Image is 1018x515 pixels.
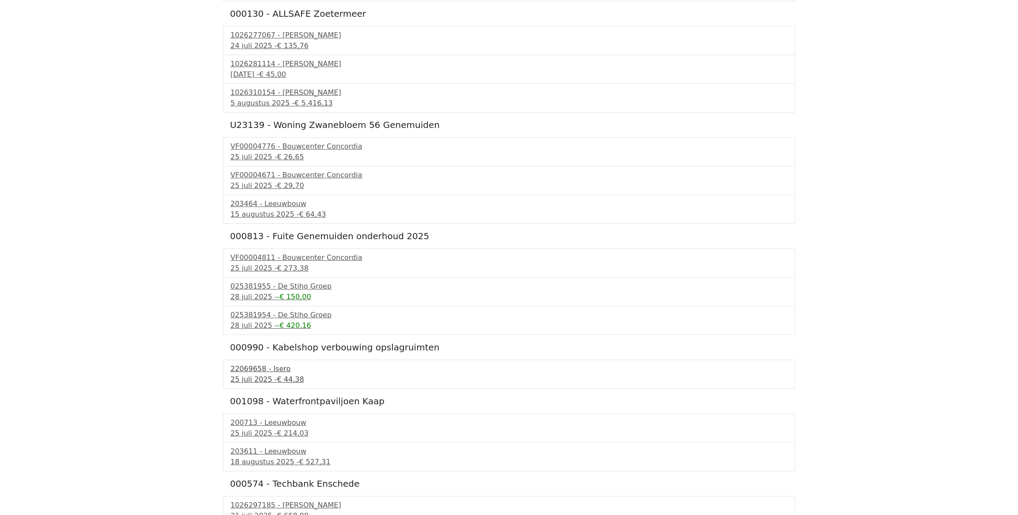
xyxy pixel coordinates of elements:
[230,152,788,162] div: 25 juli 2025 -
[230,209,788,220] div: 15 augustus 2025 -
[277,375,304,383] span: € 44,38
[230,170,788,191] a: VF00004671 - Bouwcenter Concordia25 juli 2025 -€ 29,70
[230,457,788,467] div: 18 augustus 2025 -
[259,70,286,79] span: € 45,00
[230,87,788,98] div: 1026310154 - [PERSON_NAME]
[230,478,788,489] h5: 000574 - Techbank Enschede
[230,310,788,331] a: 025381954 - De Stiho Groep28 juli 2025 --€ 420,16
[230,396,788,406] h5: 001098 - Waterfrontpaviljoen Kaap
[230,141,788,152] div: VF00004776 - Bouwcenter Concordia
[230,231,788,241] h5: 000813 - Fuite Genemuiden onderhoud 2025
[230,417,788,439] a: 200713 - Leeuwbouw25 juli 2025 -€ 214,03
[230,8,788,19] h5: 000130 - ALLSAFE Zoetermeer
[230,500,788,511] div: 1026297185 - [PERSON_NAME]
[230,170,788,180] div: VF00004671 - Bouwcenter Concordia
[230,374,788,385] div: 25 juli 2025 -
[230,281,788,302] a: 025381955 - De Stiho Groep28 juli 2025 --€ 150,00
[230,342,788,353] h5: 000990 - Kabelshop verbouwing opslagruimten
[230,417,788,428] div: 200713 - Leeuwbouw
[277,429,309,437] span: € 214,03
[230,320,788,331] div: 28 juli 2025 -
[299,210,326,218] span: € 64,43
[230,310,788,320] div: 025381954 - De Stiho Groep
[299,458,330,466] span: € 527,31
[277,264,309,272] span: € 273,38
[230,69,788,80] div: [DATE] -
[277,293,311,301] span: -€ 150,00
[230,199,788,220] a: 203464 - Leeuwbouw15 augustus 2025 -€ 64,43
[230,120,788,130] h5: U23139 - Woning Zwanebloem 56 Genemuiden
[230,446,788,467] a: 203611 - Leeuwbouw18 augustus 2025 -€ 527,31
[277,181,304,190] span: € 29,70
[230,263,788,274] div: 25 juli 2025 -
[230,252,788,274] a: VF00004811 - Bouwcenter Concordia25 juli 2025 -€ 273,38
[230,364,788,385] a: 22069658 - Isero25 juli 2025 -€ 44,38
[294,99,333,107] span: € 5.416,13
[230,252,788,263] div: VF00004811 - Bouwcenter Concordia
[230,98,788,109] div: 5 augustus 2025 -
[277,41,309,50] span: € 135,76
[230,281,788,292] div: 025381955 - De Stiho Groep
[230,180,788,191] div: 25 juli 2025 -
[230,30,788,51] a: 1026277067 - [PERSON_NAME]24 juli 2025 -€ 135,76
[230,446,788,457] div: 203611 - Leeuwbouw
[230,364,788,374] div: 22069658 - Isero
[230,59,788,69] div: 1026281114 - [PERSON_NAME]
[230,59,788,80] a: 1026281114 - [PERSON_NAME][DATE] -€ 45,00
[277,321,311,330] span: -€ 420,16
[230,30,788,41] div: 1026277067 - [PERSON_NAME]
[230,41,788,51] div: 24 juli 2025 -
[230,199,788,209] div: 203464 - Leeuwbouw
[230,428,788,439] div: 25 juli 2025 -
[230,141,788,162] a: VF00004776 - Bouwcenter Concordia25 juli 2025 -€ 26,65
[230,87,788,109] a: 1026310154 - [PERSON_NAME]5 augustus 2025 -€ 5.416,13
[230,292,788,302] div: 28 juli 2025 -
[277,153,304,161] span: € 26,65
